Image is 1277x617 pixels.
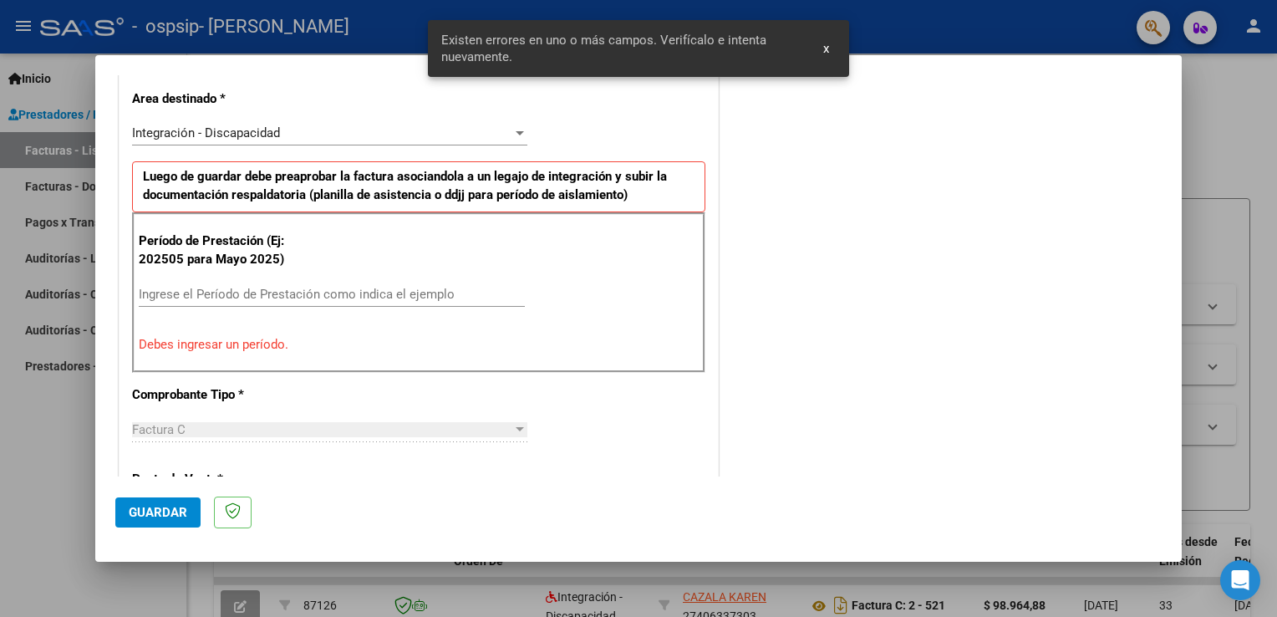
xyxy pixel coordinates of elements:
strong: Luego de guardar debe preaprobar la factura asociandola a un legajo de integración y subir la doc... [143,169,667,203]
span: x [823,41,829,56]
p: Area destinado * [132,89,304,109]
div: Open Intercom Messenger [1220,560,1260,600]
p: Período de Prestación (Ej: 202505 para Mayo 2025) [139,232,307,269]
p: Comprobante Tipo * [132,385,304,405]
span: Guardar [129,505,187,520]
button: x [810,33,842,64]
p: Punto de Venta [132,470,304,489]
span: Integración - Discapacidad [132,125,280,140]
span: Factura C [132,422,186,437]
p: Debes ingresar un período. [139,335,699,354]
span: Existen errores en uno o más campos. Verifícalo e intenta nuevamente. [441,32,803,65]
button: Guardar [115,497,201,528]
